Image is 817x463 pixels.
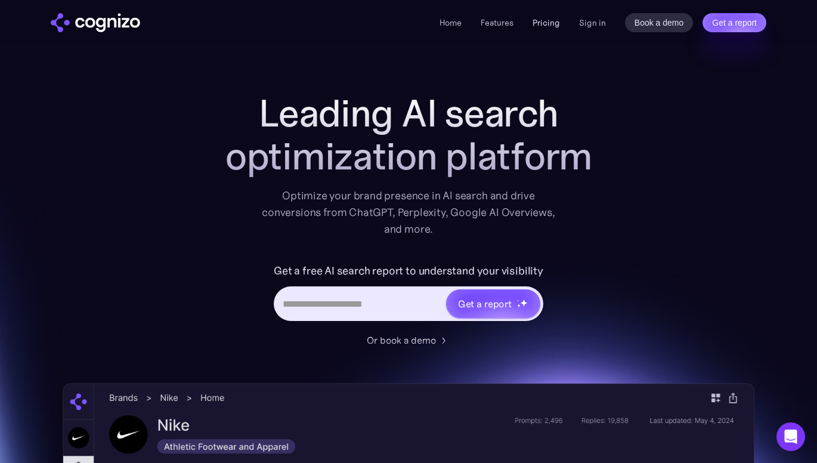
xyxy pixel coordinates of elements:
[458,297,512,311] div: Get a report
[579,16,606,30] a: Sign in
[274,261,543,280] label: Get a free AI search report to understand your visibility
[625,13,694,32] a: Book a demo
[262,187,555,237] div: Optimize your brand presence in AI search and drive conversions from ChatGPT, Perplexity, Google ...
[520,299,528,307] img: star
[445,288,541,319] a: Get a reportstarstarstar
[703,13,766,32] a: Get a report
[274,261,543,327] form: Hero URL Input Form
[517,304,521,308] img: star
[517,300,519,301] img: star
[440,17,462,28] a: Home
[51,13,140,32] img: cognizo logo
[51,13,140,32] a: home
[170,92,647,178] h1: Leading AI search optimization platform
[776,422,805,451] div: Open Intercom Messenger
[533,17,560,28] a: Pricing
[367,333,436,347] div: Or book a demo
[367,333,450,347] a: Or book a demo
[481,17,513,28] a: Features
